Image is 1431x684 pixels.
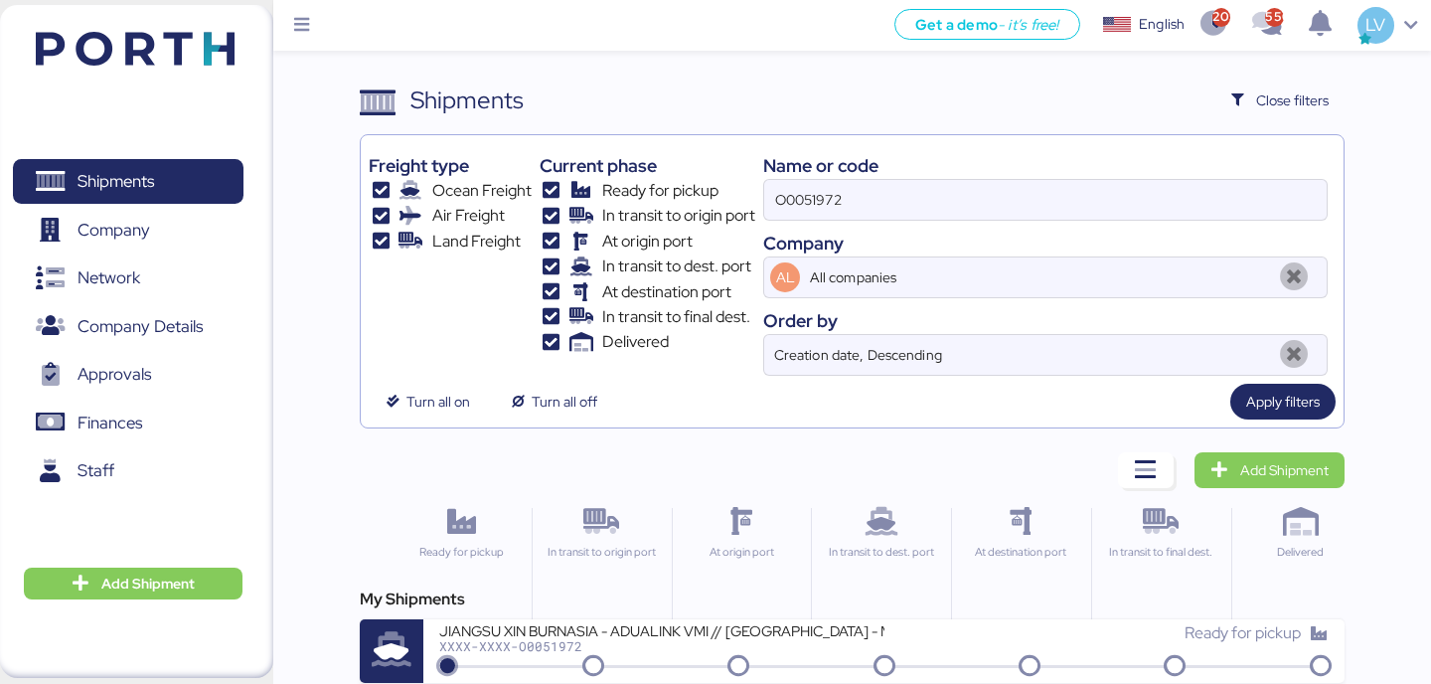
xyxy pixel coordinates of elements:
span: In transit to final dest. [602,305,750,329]
input: AL [806,257,1270,297]
div: In transit to origin port [541,544,663,561]
button: Close filters [1215,83,1345,118]
a: Shipments [13,159,243,205]
div: In transit to dest. port [820,544,942,561]
span: At origin port [602,230,693,254]
span: Ready for pickup [602,179,718,203]
span: Company Details [78,312,203,341]
div: English [1139,14,1185,35]
div: At origin port [681,544,803,561]
span: Approvals [78,360,151,389]
div: Freight type [369,152,531,179]
span: AL [776,266,795,288]
span: Ready for pickup [1185,622,1301,643]
span: Air Freight [432,204,505,228]
span: In transit to dest. port [602,255,751,278]
span: At destination port [602,280,731,304]
span: Turn all on [406,390,470,414]
div: Company [763,230,1328,256]
div: Name or code [763,152,1328,179]
div: Delivered [1240,544,1362,561]
a: Company [13,207,243,253]
span: Delivered [602,330,669,354]
button: Turn all on [369,384,486,420]
span: Add Shipment [101,572,195,596]
button: Add Shipment [24,568,242,599]
div: Shipments [410,83,524,118]
span: Staff [78,456,114,485]
a: Company Details [13,303,243,349]
div: Current phase [540,152,755,179]
span: In transit to origin port [602,204,755,228]
span: Apply filters [1246,390,1320,414]
span: Close filters [1256,88,1329,112]
div: JIANGSU XIN BURNASIA - ADUALINK VMI // [GEOGRAPHIC_DATA] - MANZANILLO // MBL: EGLV142502121753 - ... [439,621,883,638]
div: In transit to final dest. [1100,544,1222,561]
span: Ocean Freight [432,179,532,203]
span: Land Freight [432,230,521,254]
a: Finances [13,400,243,445]
div: XXXX-XXXX-O0051972 [439,639,883,653]
span: Network [78,263,140,292]
span: LV [1365,12,1385,38]
div: Order by [763,307,1328,334]
span: Shipments [78,167,154,196]
div: Ready for pickup [399,544,523,561]
span: Add Shipment [1240,458,1329,482]
span: Finances [78,409,142,437]
div: At destination port [960,544,1082,561]
a: Network [13,256,243,301]
a: Staff [13,448,243,494]
button: Menu [285,9,319,43]
button: Apply filters [1230,384,1336,420]
a: Approvals [13,352,243,398]
span: Company [78,216,150,245]
button: Turn all off [494,384,613,420]
a: Add Shipment [1194,452,1345,488]
div: My Shipments [360,588,1344,611]
span: Turn all off [532,390,597,414]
